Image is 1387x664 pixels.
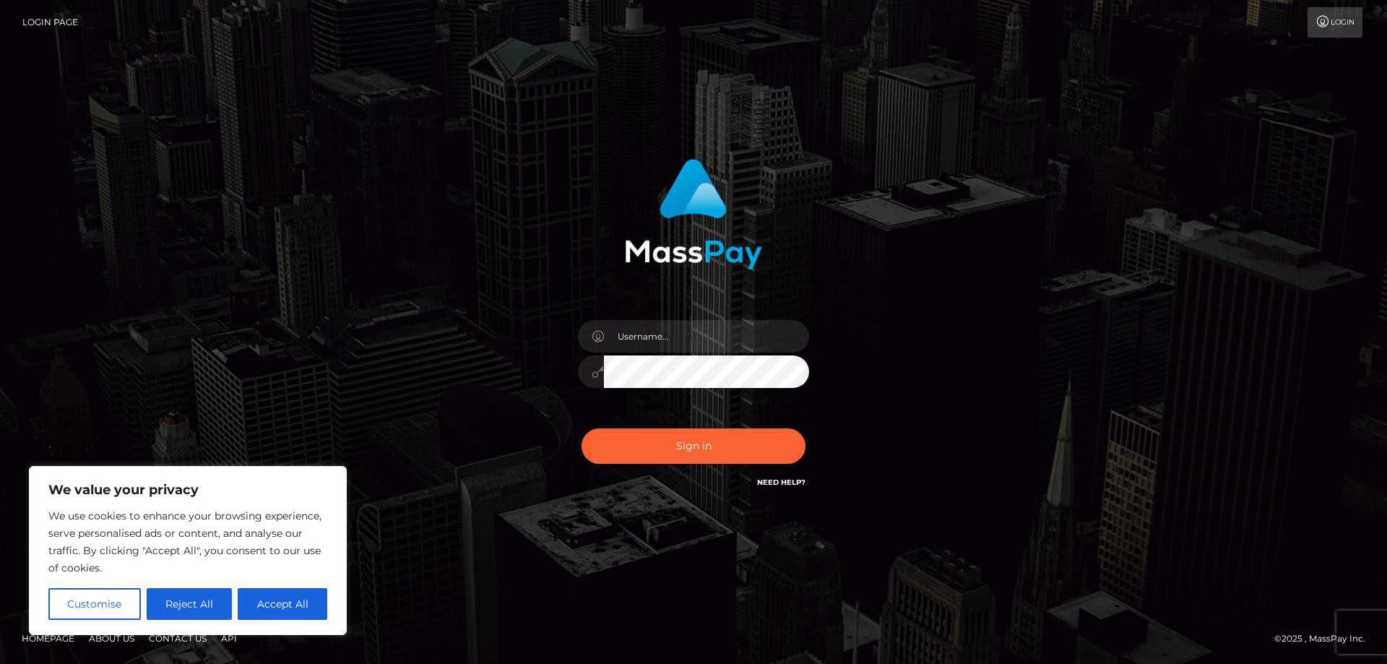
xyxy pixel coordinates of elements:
[29,466,347,635] div: We value your privacy
[757,478,805,487] a: Need Help?
[48,481,327,499] p: We value your privacy
[625,159,762,270] img: MassPay Login
[215,627,243,650] a: API
[48,507,327,577] p: We use cookies to enhance your browsing experience, serve personalised ads or content, and analys...
[604,320,809,353] input: Username...
[1308,7,1362,38] a: Login
[147,588,233,620] button: Reject All
[48,588,141,620] button: Customise
[22,7,78,38] a: Login Page
[83,627,140,650] a: About Us
[16,627,80,650] a: Homepage
[143,627,212,650] a: Contact Us
[238,588,327,620] button: Accept All
[582,428,805,464] button: Sign in
[1274,631,1376,647] div: © 2025 , MassPay Inc.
